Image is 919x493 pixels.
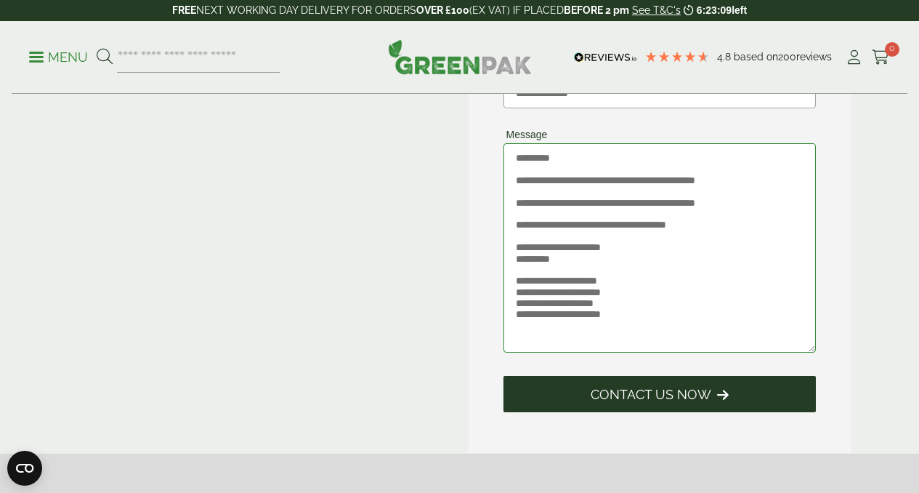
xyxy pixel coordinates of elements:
[732,4,747,16] span: left
[885,42,899,57] span: 0
[778,51,796,63] span: 200
[872,47,890,68] a: 0
[29,49,88,66] p: Menu
[574,52,637,63] img: REVIEWS.io
[503,129,548,140] label: Message
[7,451,42,486] button: Open CMP widget
[697,4,732,16] span: 6:23:09
[416,4,469,16] strong: OVER £100
[172,4,196,16] strong: FREE
[388,39,532,74] img: GreenPak Supplies
[717,51,734,63] span: 4.8
[591,387,711,403] span: Contact Us Now
[644,50,710,63] div: 4.79 Stars
[29,49,88,63] a: Menu
[872,50,890,65] i: Cart
[845,50,863,65] i: My Account
[734,51,778,63] span: Based on
[503,376,816,412] button: Contact Us Now
[632,4,681,16] a: See T&C's
[564,4,629,16] strong: BEFORE 2 pm
[796,51,832,63] span: reviews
